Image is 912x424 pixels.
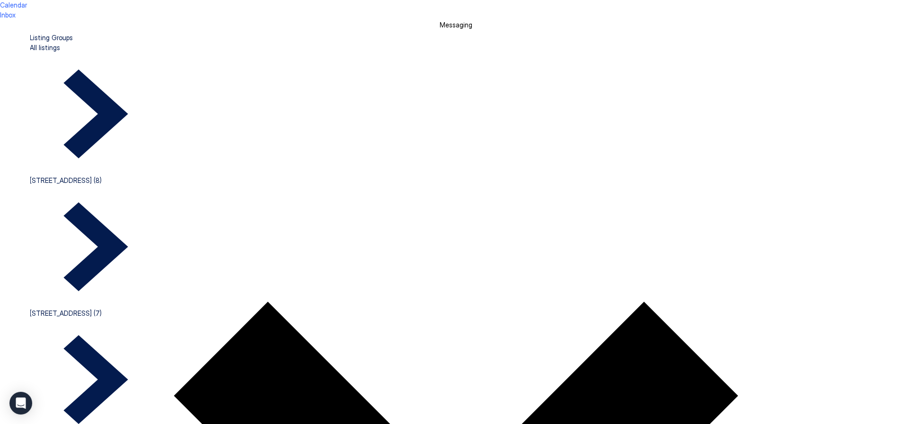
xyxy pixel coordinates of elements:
[440,21,472,29] span: Messaging
[30,309,94,317] span: [STREET_ADDRESS]
[9,392,32,415] div: Open Intercom Messenger
[94,309,102,317] span: (7)
[30,176,94,184] span: [STREET_ADDRESS]
[30,34,73,42] span: Listing Groups
[30,43,62,52] span: All listings
[94,176,102,184] span: (8)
